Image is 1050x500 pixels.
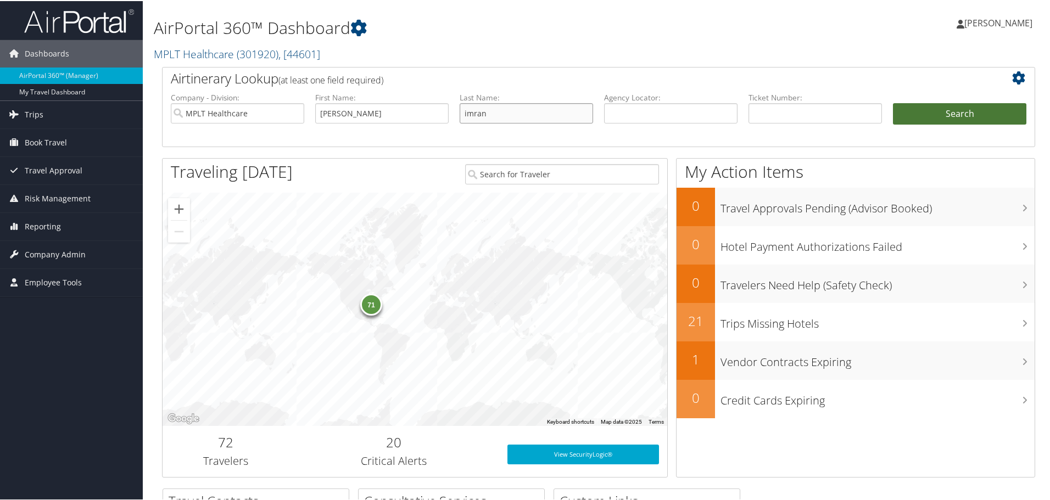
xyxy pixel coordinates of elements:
span: [PERSON_NAME] [964,16,1032,28]
h2: 21 [677,311,715,329]
span: Book Travel [25,128,67,155]
span: Risk Management [25,184,91,211]
span: ( 301920 ) [237,46,278,60]
span: Trips [25,100,43,127]
input: Search for Traveler [465,163,659,183]
h3: Vendor Contracts Expiring [721,348,1035,369]
h3: Trips Missing Hotels [721,310,1035,330]
a: Open this area in Google Maps (opens a new window) [165,411,202,425]
a: View SecurityLogic® [507,443,659,463]
button: Search [893,102,1026,124]
a: 21Trips Missing Hotels [677,302,1035,340]
h2: 72 [171,432,281,451]
h2: 0 [677,272,715,291]
div: 71 [360,293,382,314]
h3: Travelers [171,452,281,468]
a: Terms (opens in new tab) [649,418,664,424]
img: Google [165,411,202,425]
span: , [ 44601 ] [278,46,320,60]
a: MPLT Healthcare [154,46,320,60]
button: Zoom out [168,220,190,241]
h3: Travelers Need Help (Safety Check) [721,271,1035,292]
button: Zoom in [168,197,190,219]
h2: 0 [677,387,715,406]
button: Keyboard shortcuts [547,417,594,425]
h2: 0 [677,195,715,214]
span: Travel Approval [25,156,82,183]
span: Reporting [25,212,61,239]
span: Dashboards [25,39,69,66]
span: Company Admin [25,240,86,267]
label: Ticket Number: [749,91,882,102]
a: 0Travelers Need Help (Safety Check) [677,263,1035,302]
h1: Traveling [DATE] [171,159,293,182]
h2: Airtinerary Lookup [171,68,954,87]
h2: 20 [297,432,491,451]
h3: Travel Approvals Pending (Advisor Booked) [721,194,1035,215]
label: Company - Division: [171,91,304,102]
a: 0Credit Cards Expiring [677,379,1035,417]
img: airportal-logo.png [24,7,134,33]
label: Agency Locator: [604,91,738,102]
label: First Name: [315,91,449,102]
a: 0Hotel Payment Authorizations Failed [677,225,1035,263]
h2: 0 [677,234,715,252]
h3: Hotel Payment Authorizations Failed [721,233,1035,254]
h1: My Action Items [677,159,1035,182]
label: Last Name: [460,91,593,102]
a: [PERSON_NAME] [957,5,1043,38]
span: Map data ©2025 [601,418,642,424]
h2: 1 [677,349,715,368]
span: Employee Tools [25,268,82,295]
a: 1Vendor Contracts Expiring [677,340,1035,379]
span: (at least one field required) [278,73,383,85]
h1: AirPortal 360™ Dashboard [154,15,747,38]
h3: Critical Alerts [297,452,491,468]
a: 0Travel Approvals Pending (Advisor Booked) [677,187,1035,225]
h3: Credit Cards Expiring [721,386,1035,407]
